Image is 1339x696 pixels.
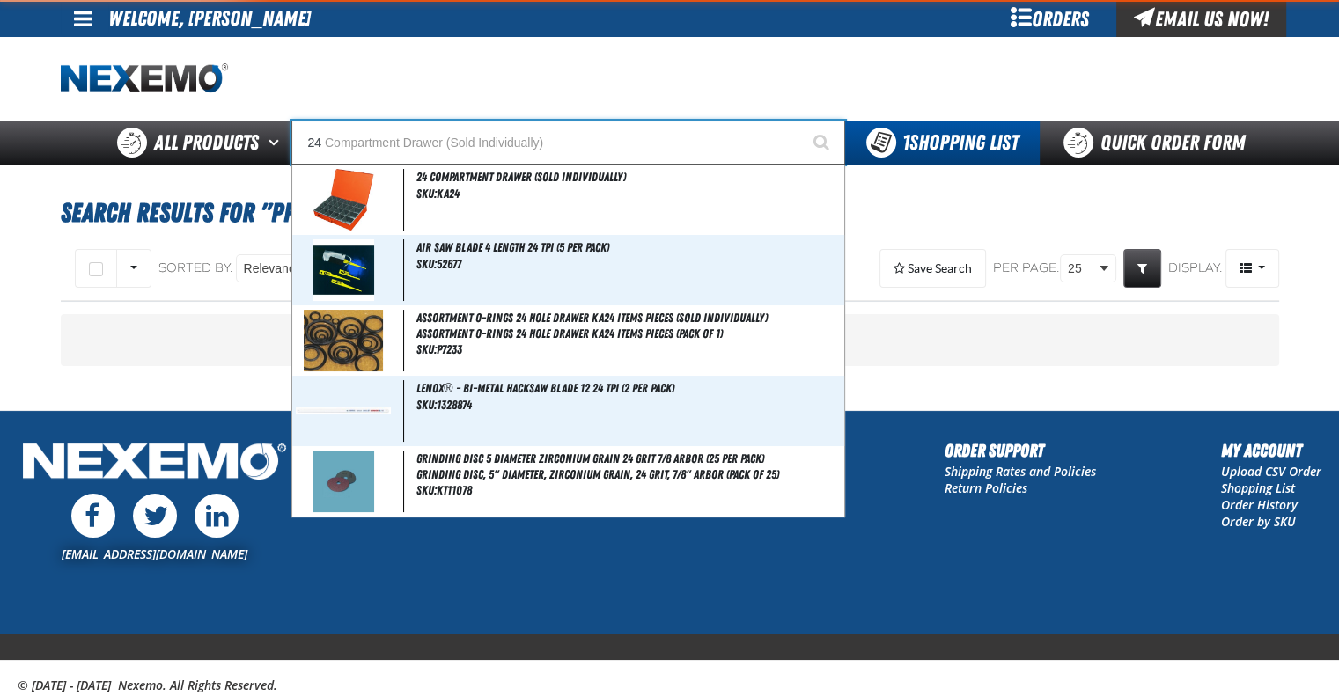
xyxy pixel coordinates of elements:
[296,407,392,415] img: 5b11584e1b0ef953073111-1328874.jpg
[1168,260,1223,275] span: Display:
[902,130,909,155] strong: 1
[1040,121,1278,165] a: Quick Order Form
[845,121,1040,165] button: You have 1 Shopping List. Open to view details
[416,257,461,271] span: SKU:52677
[1225,249,1279,288] button: Product Grid Views Toolbar
[262,121,291,165] button: Open All Products pages
[1221,480,1295,496] a: Shopping List
[244,260,302,278] span: Relevance
[18,437,291,489] img: Nexemo Logo
[61,189,1279,237] h1: Search Results for "ppf 24x100"
[945,437,1096,464] h2: Order Support
[62,546,247,562] a: [EMAIL_ADDRESS][DOMAIN_NAME]
[416,467,840,482] span: Grinding Disc, 5" Diameter, Zirconium Grain, 24 Grit, 7/8" Arbor (Pack of 25)
[416,483,472,497] span: SKU:KT11078
[1221,437,1321,464] h2: My Account
[313,169,374,231] img: 5b1157f7a227b920730447-i_ka24.jpg
[1221,463,1321,480] a: Upload CSV Order
[416,240,609,254] span: Air Saw Blade 4 Length 24 TPI (5 per pack)
[61,63,228,94] img: Nexemo logo
[801,121,845,165] button: Start Searching
[116,249,151,288] button: Rows selection options
[902,130,1019,155] span: Shopping List
[416,451,764,465] span: Grinding Disc 5 Diameter Zirconium Grain 24 Grit 7/8 Arbor (25 per pack)
[1221,496,1298,513] a: Order History
[879,249,986,288] button: Expand or Collapse Saved Search drop-down to save a search query
[313,239,374,301] img: 5b1157f749d07628822143-p_1038.jpg
[154,127,259,158] span: All Products
[416,187,460,201] span: SKU:KA24
[416,311,768,325] span: Assortment O-Rings 24 Hole Drawer KA24 Items Pieces (Sold Individually)
[61,63,228,94] a: Home
[416,381,673,395] span: Lenox® - Bi-Metal Hacksaw Blade 12 24 TPI (2 per pack)
[304,310,383,371] img: 5b1159b0ec3fe259951159-p7233.jpg
[416,326,840,341] span: Assortment O-Rings 24 Hole Drawer KA24 Items Pieces (Pack of 1)
[945,463,1096,480] a: Shipping Rates and Policies
[1068,260,1096,278] span: 25
[908,261,972,275] span: Save Search
[291,121,845,165] input: Search
[1226,250,1278,287] span: Product Grid Views Toolbar
[945,480,1027,496] a: Return Policies
[416,170,626,184] span: 24 Compartment Drawer (Sold Individually)
[1123,249,1161,288] a: Expand or Collapse Grid Filters
[158,260,233,275] span: Sorted By:
[416,398,472,412] span: SKU:1328874
[313,451,374,512] img: 5b1157f8d8ac6327971145-kt11078.jpg
[993,260,1060,277] span: Per page:
[416,342,462,356] span: SKU:P7233
[1221,513,1296,530] a: Order by SKU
